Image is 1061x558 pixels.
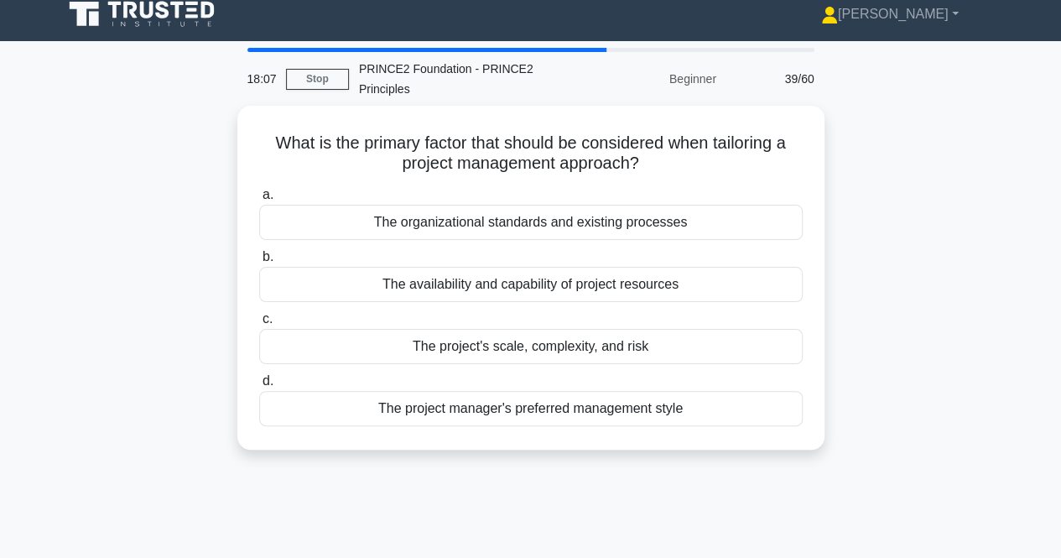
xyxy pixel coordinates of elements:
[263,311,273,326] span: c.
[263,187,273,201] span: a.
[263,249,273,263] span: b.
[580,62,726,96] div: Beginner
[726,62,824,96] div: 39/60
[349,52,580,106] div: PRINCE2 Foundation - PRINCE2 Principles
[259,205,803,240] div: The organizational standards and existing processes
[263,373,273,388] span: d.
[286,69,349,90] a: Stop
[259,329,803,364] div: The project's scale, complexity, and risk
[259,267,803,302] div: The availability and capability of project resources
[237,62,286,96] div: 18:07
[259,391,803,426] div: The project manager's preferred management style
[257,133,804,175] h5: What is the primary factor that should be considered when tailoring a project management approach?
